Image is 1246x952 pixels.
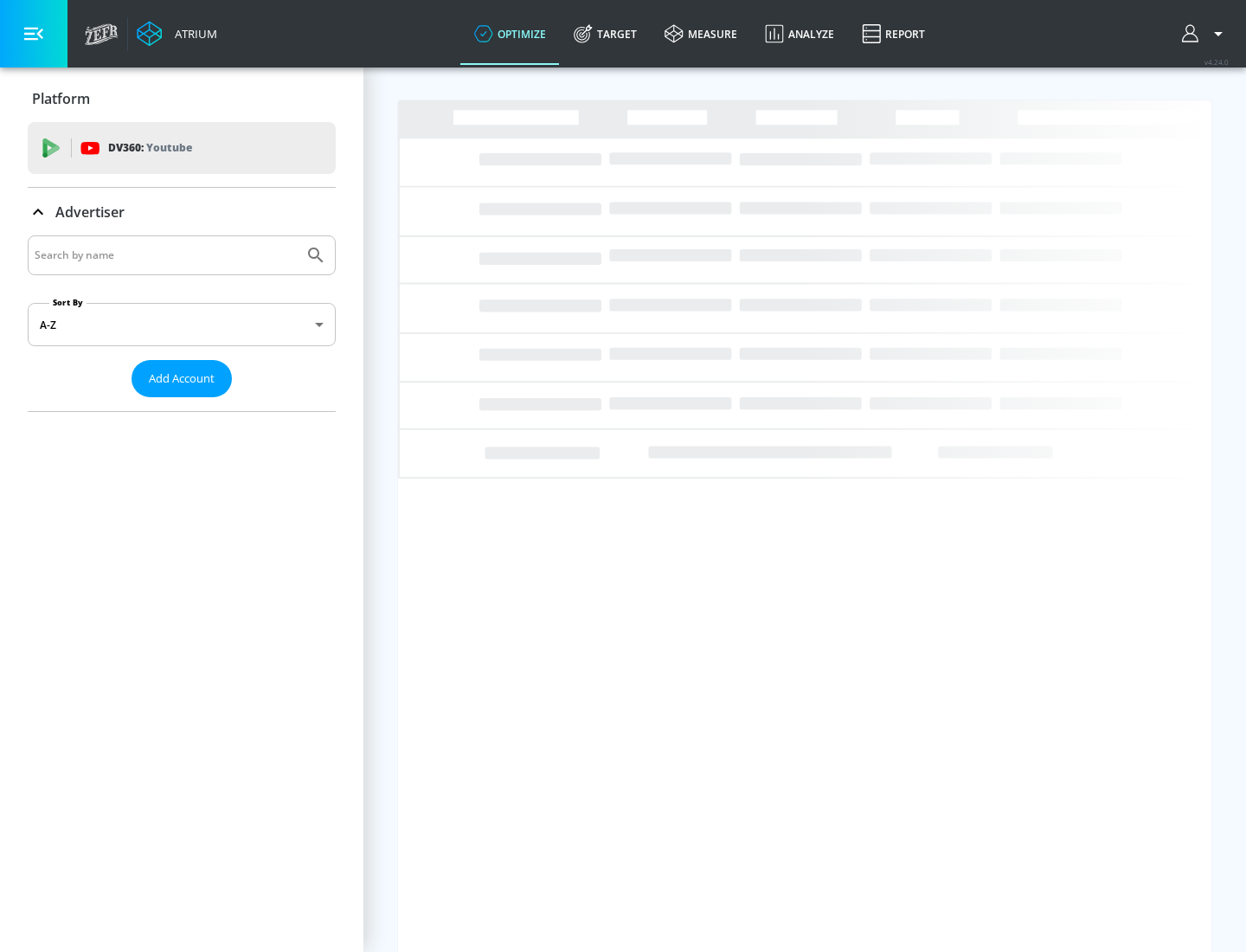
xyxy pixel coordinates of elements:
[35,244,297,267] input: Search by name
[28,235,336,411] div: Advertiser
[132,360,232,397] button: Add Account
[751,3,848,65] a: Analyze
[108,138,192,158] p: DV360:
[28,303,336,346] div: A-Z
[651,3,751,65] a: measure
[149,369,215,389] span: Add Account
[32,89,90,108] p: Platform
[28,397,336,411] nav: list of Advertiser
[560,3,651,65] a: Target
[28,188,336,236] div: Advertiser
[28,74,336,123] div: Platform
[55,203,125,222] p: Advertiser
[146,138,192,157] p: Youtube
[460,3,560,65] a: optimize
[168,26,217,42] div: Atrium
[137,21,217,47] a: Atrium
[848,3,939,65] a: Report
[49,297,87,308] label: Sort By
[28,122,336,174] div: DV360: Youtube
[1204,57,1229,67] span: v 4.24.0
